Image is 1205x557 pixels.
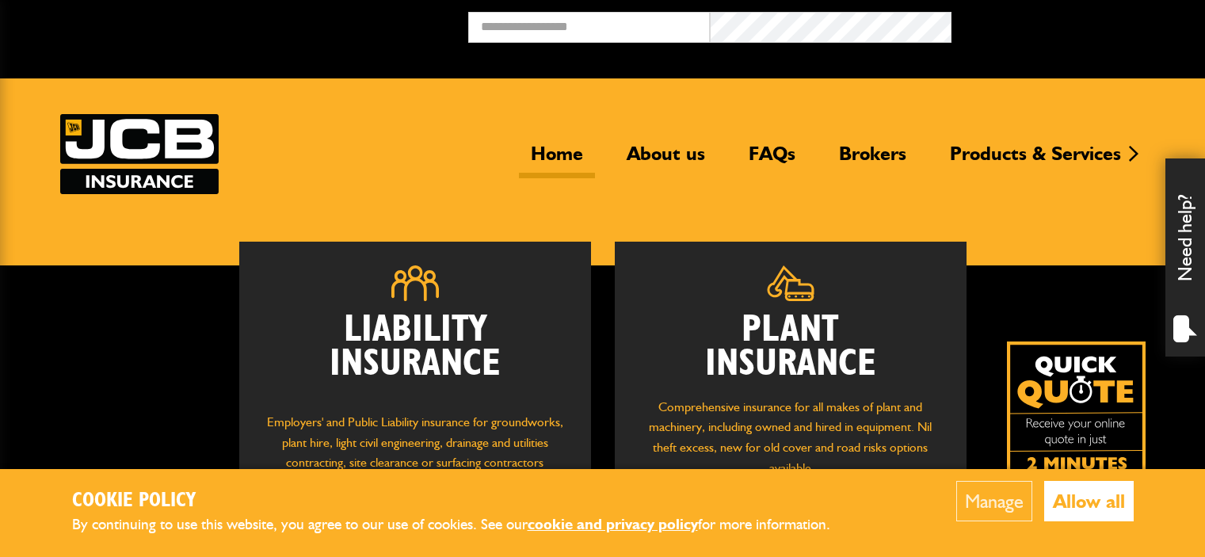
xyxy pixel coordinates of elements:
h2: Plant Insurance [639,313,943,381]
a: FAQs [737,142,807,178]
a: About us [615,142,717,178]
h2: Liability Insurance [263,313,567,397]
button: Broker Login [951,12,1193,36]
button: Manage [956,481,1032,521]
a: Brokers [827,142,918,178]
img: JCB Insurance Services logo [60,114,219,194]
p: By continuing to use this website, you agree to our use of cookies. See our for more information. [72,513,856,537]
a: JCB Insurance Services [60,114,219,194]
p: Comprehensive insurance for all makes of plant and machinery, including owned and hired in equipm... [639,397,943,478]
a: Home [519,142,595,178]
img: Quick Quote [1007,341,1146,480]
a: cookie and privacy policy [528,515,698,533]
a: Get your insurance quote isn just 2-minutes [1007,341,1146,480]
h2: Cookie Policy [72,489,856,513]
a: Products & Services [938,142,1133,178]
div: Need help? [1165,158,1205,357]
p: Employers' and Public Liability insurance for groundworks, plant hire, light civil engineering, d... [263,412,567,488]
button: Allow all [1044,481,1134,521]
